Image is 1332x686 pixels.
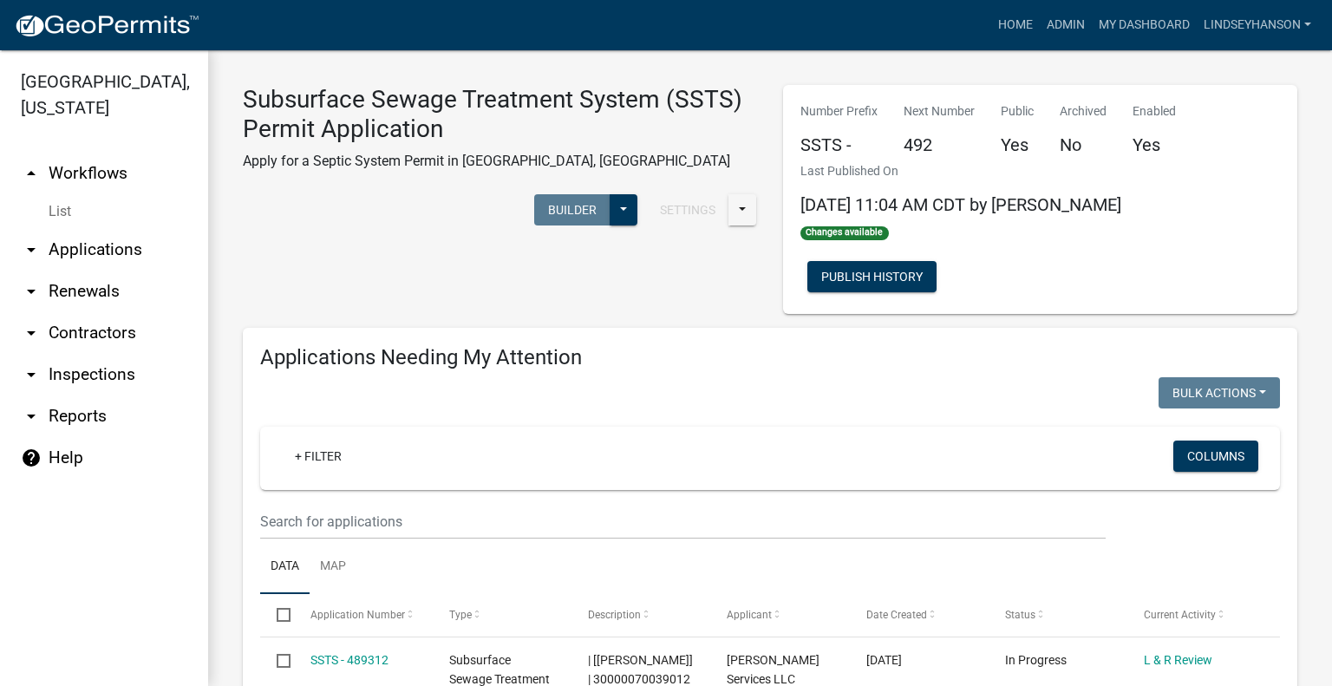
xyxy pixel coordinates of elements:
[1005,653,1067,667] span: In Progress
[800,102,878,121] p: Number Prefix
[989,594,1127,636] datatable-header-cell: Status
[1001,102,1034,121] p: Public
[534,194,610,225] button: Builder
[1127,594,1266,636] datatable-header-cell: Current Activity
[243,151,757,172] p: Apply for a Septic System Permit in [GEOGRAPHIC_DATA], [GEOGRAPHIC_DATA]
[281,441,356,472] a: + Filter
[904,102,975,121] p: Next Number
[1159,377,1280,408] button: Bulk Actions
[571,594,710,636] datatable-header-cell: Description
[588,609,641,621] span: Description
[1144,653,1212,667] a: L & R Review
[1092,9,1197,42] a: My Dashboard
[1144,609,1216,621] span: Current Activity
[260,594,293,636] datatable-header-cell: Select
[800,194,1121,215] span: [DATE] 11:04 AM CDT by [PERSON_NAME]
[1040,9,1092,42] a: Admin
[866,653,902,667] span: 10/07/2025
[310,539,356,595] a: Map
[260,504,1106,539] input: Search for applications
[21,323,42,343] i: arrow_drop_down
[21,406,42,427] i: arrow_drop_down
[21,163,42,184] i: arrow_drop_up
[243,85,757,143] h3: Subsurface Sewage Treatment System (SSTS) Permit Application
[21,448,42,468] i: help
[449,609,472,621] span: Type
[1197,9,1318,42] a: Lindseyhanson
[21,364,42,385] i: arrow_drop_down
[1001,134,1034,155] h5: Yes
[727,609,772,621] span: Applicant
[21,281,42,302] i: arrow_drop_down
[849,594,988,636] datatable-header-cell: Date Created
[1133,134,1176,155] h5: Yes
[800,162,1121,180] p: Last Published On
[1173,441,1258,472] button: Columns
[260,539,310,595] a: Data
[310,653,388,667] a: SSTS - 489312
[1060,134,1107,155] h5: No
[260,345,1280,370] h4: Applications Needing My Attention
[904,134,975,155] h5: 492
[293,594,432,636] datatable-header-cell: Application Number
[1133,102,1176,121] p: Enabled
[710,594,849,636] datatable-header-cell: Applicant
[646,194,729,225] button: Settings
[807,261,937,292] button: Publish History
[433,594,571,636] datatable-header-cell: Type
[866,609,927,621] span: Date Created
[1005,609,1035,621] span: Status
[21,239,42,260] i: arrow_drop_down
[800,134,878,155] h5: SSTS -
[991,9,1040,42] a: Home
[807,271,937,285] wm-modal-confirm: Workflow Publish History
[800,226,889,240] span: Changes available
[310,609,405,621] span: Application Number
[1060,102,1107,121] p: Archived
